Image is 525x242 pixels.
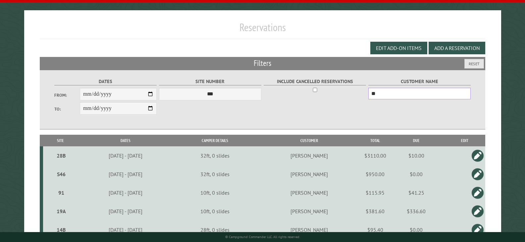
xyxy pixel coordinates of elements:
[54,78,157,85] label: Dates
[389,135,445,146] th: Due
[54,92,80,98] label: From:
[362,146,389,165] td: $3110.00
[389,165,445,183] td: $0.00
[46,208,77,215] div: 19A
[464,59,484,69] button: Reset
[46,226,77,233] div: 14B
[389,220,445,239] td: $0.00
[173,165,256,183] td: 32ft, 0 slides
[389,183,445,202] td: $41.25
[79,152,172,159] div: [DATE] - [DATE]
[362,135,389,146] th: Total
[46,189,77,196] div: 91
[444,135,485,146] th: Edit
[257,146,362,165] td: [PERSON_NAME]
[46,152,77,159] div: 28B
[257,220,362,239] td: [PERSON_NAME]
[362,202,389,220] td: $381.60
[43,135,78,146] th: Site
[79,189,172,196] div: [DATE] - [DATE]
[79,226,172,233] div: [DATE] - [DATE]
[257,135,362,146] th: Customer
[40,57,485,70] h2: Filters
[159,78,262,85] label: Site Number
[79,208,172,215] div: [DATE] - [DATE]
[78,135,173,146] th: Dates
[389,202,445,220] td: $336.60
[370,42,427,54] button: Edit Add-on Items
[173,146,256,165] td: 32ft, 0 slides
[257,165,362,183] td: [PERSON_NAME]
[362,183,389,202] td: $115.95
[389,146,445,165] td: $10.00
[173,220,256,239] td: 28ft, 0 slides
[173,183,256,202] td: 10ft, 0 slides
[40,21,485,39] h1: Reservations
[429,42,485,54] button: Add a Reservation
[362,165,389,183] td: $950.00
[264,78,366,85] label: Include Cancelled Reservations
[257,183,362,202] td: [PERSON_NAME]
[79,171,172,177] div: [DATE] - [DATE]
[362,220,389,239] td: $95.40
[173,135,256,146] th: Camper Details
[54,106,80,112] label: To:
[46,171,77,177] div: S46
[225,235,300,239] small: © Campground Commander LLC. All rights reserved.
[257,202,362,220] td: [PERSON_NAME]
[368,78,471,85] label: Customer Name
[173,202,256,220] td: 10ft, 0 slides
